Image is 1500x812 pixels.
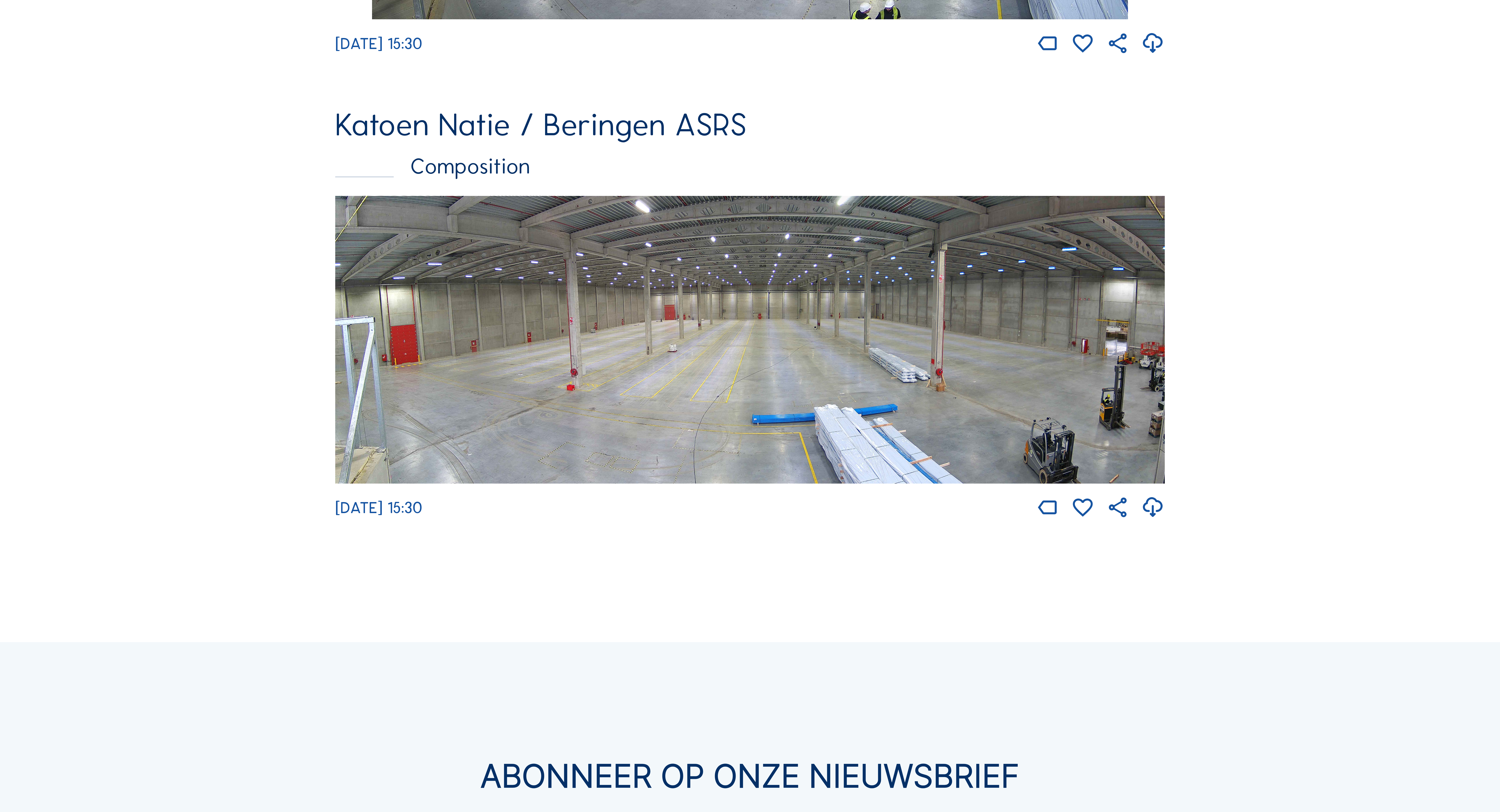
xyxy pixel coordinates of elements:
div: Katoen Natie / Beringen ASRS [335,109,1165,141]
img: Image [335,196,1165,483]
span: [DATE] 15:30 [335,34,422,53]
div: Abonneer op onze nieuwsbrief [188,760,1313,792]
span: [DATE] 15:30 [335,498,422,517]
div: Composition [335,155,1165,177]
